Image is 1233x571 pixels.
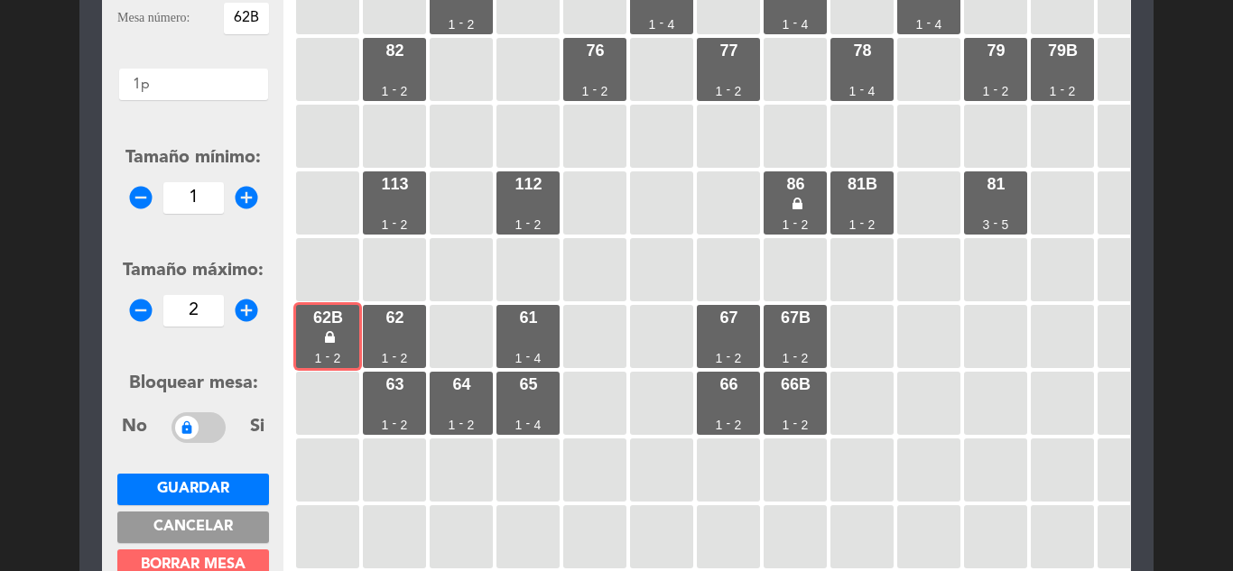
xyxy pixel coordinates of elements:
[793,417,798,429] div: -
[987,42,1005,59] div: 79
[519,376,537,392] div: 65
[793,216,798,229] div: -
[735,352,742,364] div: 2
[401,352,408,364] div: 2
[127,184,154,211] i: remove_circle
[382,218,389,231] div: 1
[716,419,723,431] div: 1
[783,18,790,31] div: 1
[125,149,261,167] span: Tamaño mínimo:
[668,18,675,31] div: 4
[649,18,656,31] div: 1
[401,419,408,431] div: 2
[586,42,604,59] div: 76
[868,85,876,97] div: 4
[849,218,857,231] div: 1
[1002,85,1009,97] div: 2
[783,419,790,431] div: 1
[735,85,742,97] div: 2
[315,352,322,364] div: 1
[393,350,397,363] div: -
[582,85,589,97] div: 1
[783,352,790,364] div: 1
[468,419,475,431] div: 2
[381,176,408,192] div: 113
[393,216,397,229] div: -
[848,176,877,192] div: 81b
[117,8,190,29] span: Mesa número:
[382,419,389,431] div: 1
[802,419,809,431] div: 2
[393,417,397,429] div: -
[994,83,998,96] div: -
[849,85,857,97] div: 1
[660,16,664,29] div: -
[385,309,403,326] div: 62
[860,216,865,229] div: -
[534,352,542,364] div: 4
[593,83,598,96] div: -
[122,413,147,442] span: No
[719,376,737,392] div: 66
[935,18,942,31] div: 4
[727,417,731,429] div: -
[127,297,154,324] i: remove_circle
[385,42,403,59] div: 82
[1069,85,1076,97] div: 2
[916,18,923,31] div: 1
[401,218,408,231] div: 2
[927,16,932,29] div: -
[716,352,723,364] div: 1
[334,352,341,364] div: 2
[449,419,456,431] div: 1
[802,218,809,231] div: 2
[157,482,229,496] span: Guardar
[601,85,608,97] div: 2
[793,350,798,363] div: -
[233,297,260,324] i: add_circle
[987,176,1005,192] div: 81
[526,216,531,229] div: -
[326,350,330,363] div: -
[868,218,876,231] div: 2
[786,176,804,192] div: 86
[117,474,269,505] button: Guardar
[515,419,523,431] div: 1
[401,85,408,97] div: 2
[1048,42,1078,59] div: 79B
[735,419,742,431] div: 2
[515,218,523,231] div: 1
[534,419,542,431] div: 4
[716,85,723,97] div: 1
[313,309,343,326] div: 62B
[983,85,990,97] div: 1
[515,352,523,364] div: 1
[459,417,464,429] div: -
[233,184,260,211] i: add_circle
[459,16,464,29] div: -
[983,218,990,231] div: 3
[1050,85,1057,97] div: 1
[994,216,998,229] div: -
[519,309,537,326] div: 61
[452,376,470,392] div: 64
[783,218,790,231] div: 1
[123,262,264,280] span: Tamaño máximo:
[117,511,269,543] button: Cancelar
[526,350,531,363] div: -
[1061,83,1065,96] div: -
[781,309,811,326] div: 67B
[719,42,737,59] div: 77
[129,374,258,392] span: Bloquear mesa:
[468,18,475,31] div: 2
[802,18,809,31] div: 4
[727,83,731,96] div: -
[853,42,871,59] div: 78
[1002,218,1009,231] div: 5
[153,520,233,534] span: Cancelar
[802,352,809,364] div: 2
[727,350,731,363] div: -
[860,83,865,96] div: -
[382,352,389,364] div: 1
[793,16,798,29] div: -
